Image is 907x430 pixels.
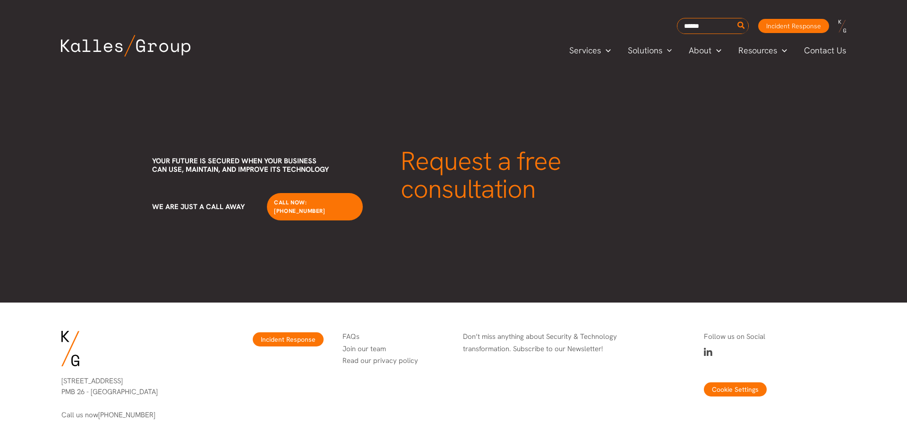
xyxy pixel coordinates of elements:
[61,35,190,57] img: Kalles Group
[662,43,672,58] span: Menu Toggle
[342,356,418,365] a: Read our privacy policy
[730,43,796,58] a: ResourcesMenu Toggle
[704,331,846,343] p: Follow us on Social
[736,18,747,34] button: Search
[463,331,649,355] p: Don’t miss anything about Security & Technology transformation. Subscribe to our Newsletter!
[804,43,846,58] span: Contact Us
[738,43,777,58] span: Resources
[619,43,681,58] a: SolutionsMenu Toggle
[680,43,730,58] a: AboutMenu Toggle
[569,43,601,58] span: Services
[61,331,79,366] img: KG-Logo-Signature
[152,156,329,175] span: Your future is secured when your business can use, maintain, and improve its technology
[98,410,155,420] a: [PHONE_NUMBER]
[561,42,856,58] nav: Primary Site Navigation
[711,43,721,58] span: Menu Toggle
[561,43,619,58] a: ServicesMenu Toggle
[274,199,325,215] span: Call Now: [PHONE_NUMBER]
[628,43,662,58] span: Solutions
[401,144,561,206] span: Request a free consultation
[689,43,711,58] span: About
[342,332,359,341] a: FAQs
[777,43,787,58] span: Menu Toggle
[152,202,245,211] span: We are just a call away
[61,376,203,397] p: [STREET_ADDRESS] PMB 26 - [GEOGRAPHIC_DATA]
[601,43,611,58] span: Menu Toggle
[704,382,767,396] button: Cookie Settings
[267,193,363,220] a: Call Now: [PHONE_NUMBER]
[61,410,203,421] p: Call us now
[796,43,856,58] a: Contact Us
[253,332,324,346] a: Incident Response
[342,344,386,354] a: Join our team
[758,19,829,33] a: Incident Response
